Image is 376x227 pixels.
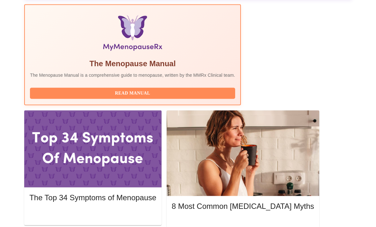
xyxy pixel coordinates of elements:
[30,90,237,96] a: Read Manual
[30,59,235,69] h5: The Menopause Manual
[29,211,158,216] a: Read More
[30,88,235,99] button: Read Manual
[178,219,308,227] span: Read More
[30,72,235,78] p: The Menopause Manual is a comprehensive guide to menopause, written by the MMRx Clinical team.
[29,209,156,220] button: Read More
[172,219,316,225] a: Read More
[36,89,229,97] span: Read Manual
[172,201,314,211] h5: 8 Most Common [MEDICAL_DATA] Myths
[62,15,202,53] img: Menopause Manual
[36,210,150,218] span: Read More
[29,193,156,203] h5: The Top 34 Symptoms of Menopause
